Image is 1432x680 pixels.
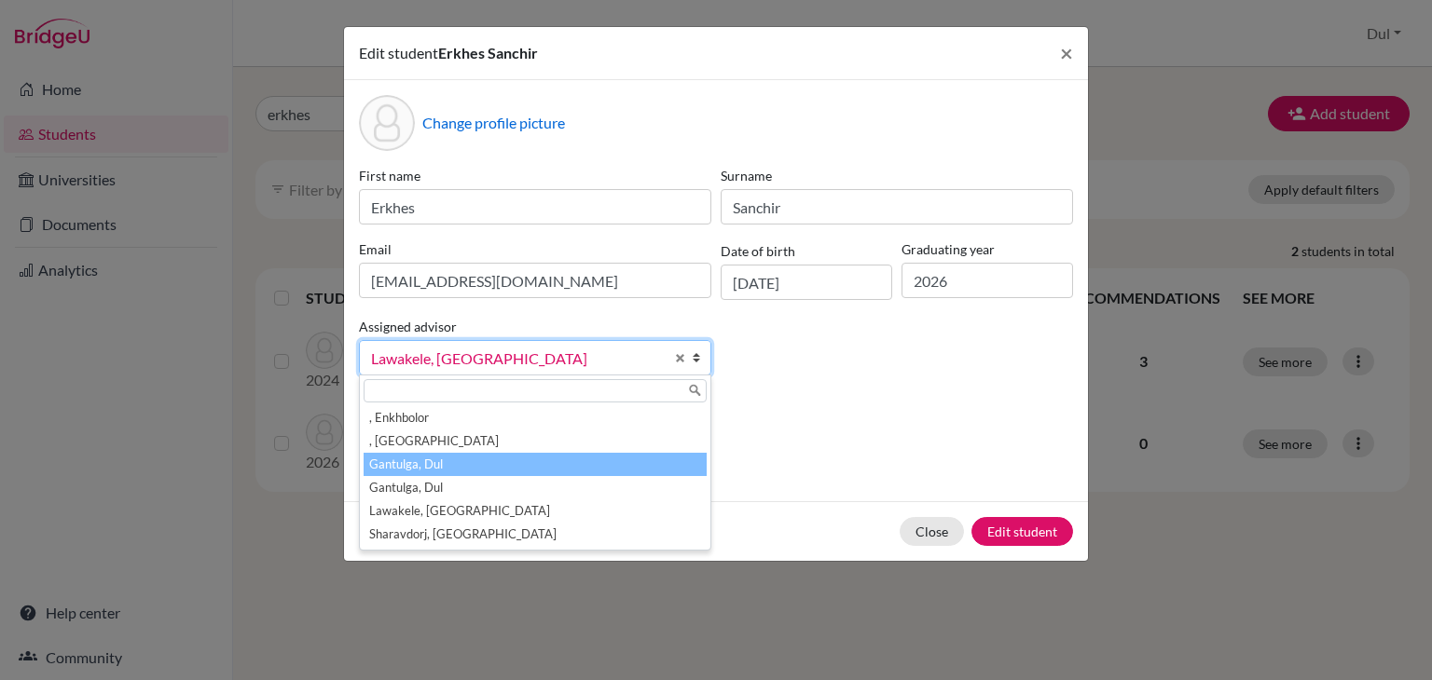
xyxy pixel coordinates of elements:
[1045,27,1088,79] button: Close
[902,239,1073,259] label: Graduating year
[364,523,707,546] li: Sharavdorj, [GEOGRAPHIC_DATA]
[721,241,795,261] label: Date of birth
[1060,39,1073,66] span: ×
[721,265,892,300] input: dd/mm/yyyy
[364,453,707,476] li: Gantulga, Dul
[359,405,1073,428] p: Parents
[371,347,664,371] span: Lawakele, [GEOGRAPHIC_DATA]
[359,44,438,61] span: Edit student
[971,517,1073,546] button: Edit student
[359,239,711,259] label: Email
[364,476,707,499] li: Gantulga, Dul
[359,166,711,185] label: First name
[359,317,457,336] label: Assigned advisor
[721,166,1073,185] label: Surname
[359,95,415,151] div: Profile picture
[438,44,538,61] span: Erkhes Sanchir
[900,517,964,546] button: Close
[364,406,707,429] li: , Enkhbolor
[364,499,707,523] li: Lawakele, [GEOGRAPHIC_DATA]
[364,429,707,453] li: , [GEOGRAPHIC_DATA]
